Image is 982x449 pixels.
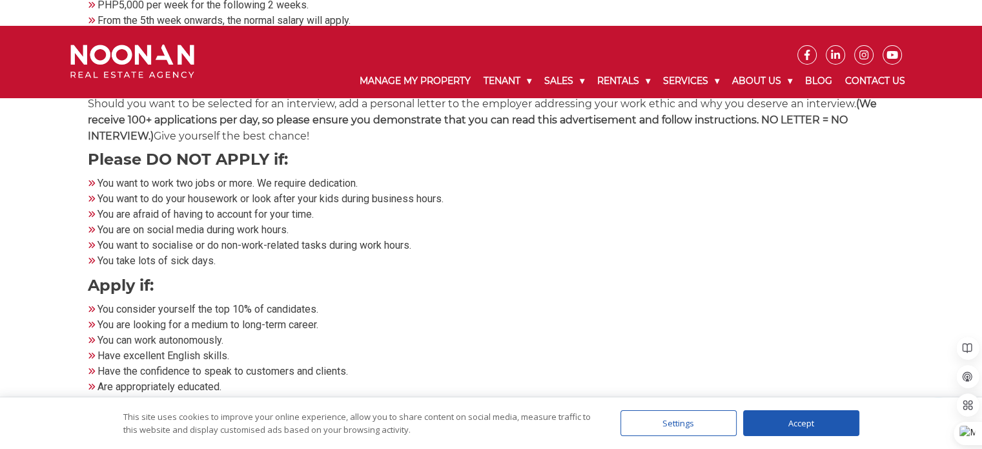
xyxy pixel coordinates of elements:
[88,302,894,317] li: You consider yourself the top 10% of candidates.
[88,277,894,295] h4: Apply if:
[88,151,894,169] h4: Please DO NOT APPLY if:
[839,65,912,98] a: Contact Us
[591,65,657,98] a: Rentals
[743,410,859,436] div: Accept
[538,65,591,98] a: Sales
[657,65,726,98] a: Services
[88,98,877,142] strong: (We receive 100+ applications per day, so please ensure you demonstrate that you can read this ad...
[88,96,894,144] p: Should you want to be selected for an interview, add a personal letter to the employer addressing...
[88,348,894,364] li: Have excellent English skills.
[88,238,894,253] li: You want to socialise or do non-work-related tasks during work hours.
[620,410,737,436] div: Settings
[477,65,538,98] a: Tenant
[88,191,894,207] li: You want to do your housework or look after your kids during business hours.
[353,65,477,98] a: Manage My Property
[70,45,194,79] img: Noonan Real Estate Agency
[123,410,595,436] div: This site uses cookies to improve your online experience, allow you to share content on social me...
[88,395,894,410] li: Have attention to detail.
[88,253,894,269] li: You take lots of sick days.
[88,333,894,348] li: You can work autonomously.
[726,65,799,98] a: About Us
[88,207,894,222] li: You are afraid of having to account for your time.
[88,379,894,395] li: Are appropriately educated.
[799,65,839,98] a: Blog
[88,13,894,28] li: From the 5th week onwards, the normal salary will apply.
[88,317,894,333] li: You are looking for a medium to long-term career.
[88,176,894,191] li: You want to work two jobs or more. We require dedication.
[88,222,894,238] li: You are on social media during work hours.
[88,364,894,379] li: Have the confidence to speak to customers and clients.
